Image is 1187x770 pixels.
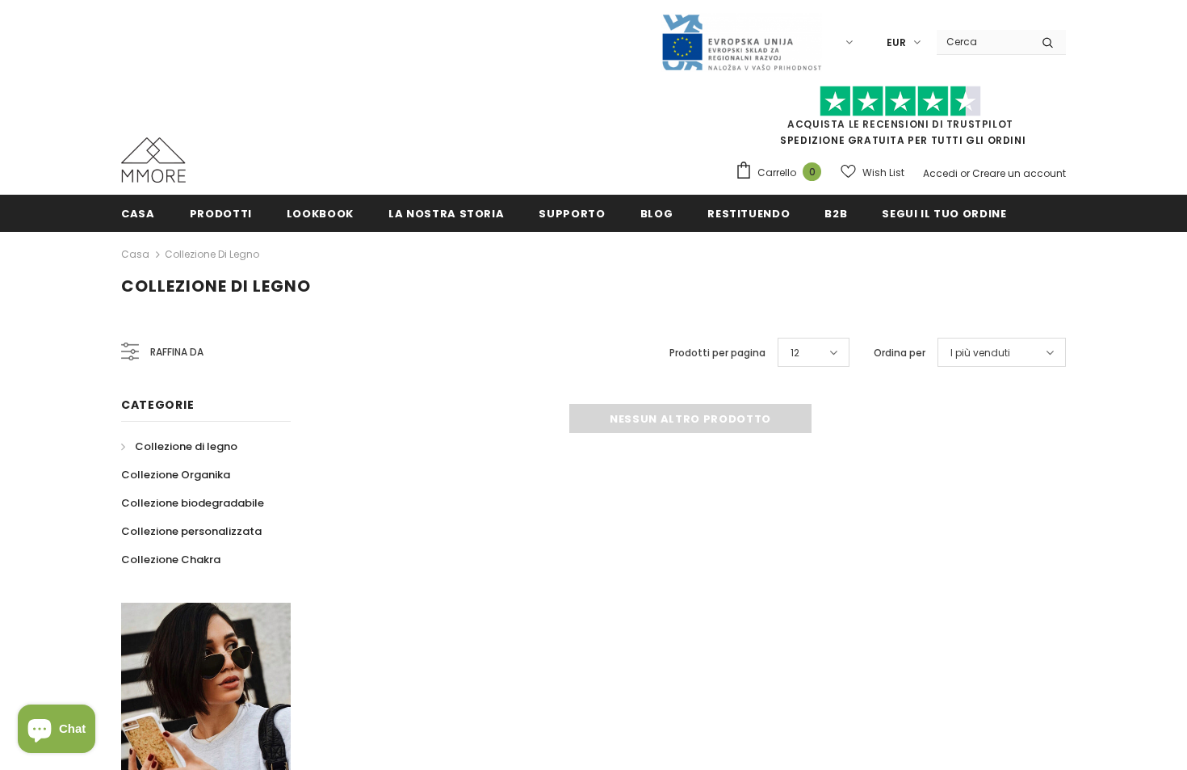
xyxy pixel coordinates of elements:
span: Wish List [862,165,904,181]
img: Fidati di Pilot Stars [820,86,981,117]
img: Javni Razpis [661,13,822,72]
span: SPEDIZIONE GRATUITA PER TUTTI GLI ORDINI [735,93,1066,147]
a: Creare un account [972,166,1066,180]
a: Acquista le recensioni di TrustPilot [787,117,1013,131]
a: Collezione di legno [121,432,237,461]
a: Blog [640,195,673,231]
a: supporto [539,195,605,231]
a: Segui il tuo ordine [882,195,1006,231]
span: Lookbook [287,206,354,221]
a: Collezione Organika [121,461,230,489]
a: Prodotti [190,195,252,231]
a: Restituendo [707,195,790,231]
span: supporto [539,206,605,221]
span: Blog [640,206,673,221]
span: Carrello [757,165,796,181]
span: 12 [791,345,799,361]
span: Collezione di legno [121,275,311,297]
span: Restituendo [707,206,790,221]
span: Categorie [121,397,194,413]
a: Collezione personalizzata [121,517,262,545]
span: or [960,166,970,180]
a: Collezione biodegradabile [121,489,264,517]
a: Wish List [841,158,904,187]
span: Collezione di legno [135,439,237,454]
span: Prodotti [190,206,252,221]
span: Collezione Organika [121,467,230,482]
a: Casa [121,195,155,231]
a: Carrello 0 [735,161,829,185]
label: Prodotti per pagina [669,345,765,361]
a: Collezione di legno [165,247,259,261]
span: Collezione personalizzata [121,524,262,539]
label: Ordina per [874,345,925,361]
span: 0 [803,162,821,181]
a: La nostra storia [388,195,504,231]
span: Collezione Chakra [121,552,220,567]
span: Casa [121,206,155,221]
span: Raffina da [150,343,203,361]
img: Casi MMORE [121,137,186,183]
span: I più venduti [950,345,1010,361]
span: Segui il tuo ordine [882,206,1006,221]
a: Casa [121,245,149,264]
span: EUR [887,35,906,51]
a: B2B [824,195,847,231]
input: Search Site [937,30,1030,53]
a: Javni Razpis [661,35,822,48]
span: B2B [824,206,847,221]
span: La nostra storia [388,206,504,221]
a: Accedi [923,166,958,180]
a: Collezione Chakra [121,545,220,574]
span: Collezione biodegradabile [121,495,264,511]
a: Lookbook [287,195,354,231]
inbox-online-store-chat: Shopify online store chat [13,705,100,757]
